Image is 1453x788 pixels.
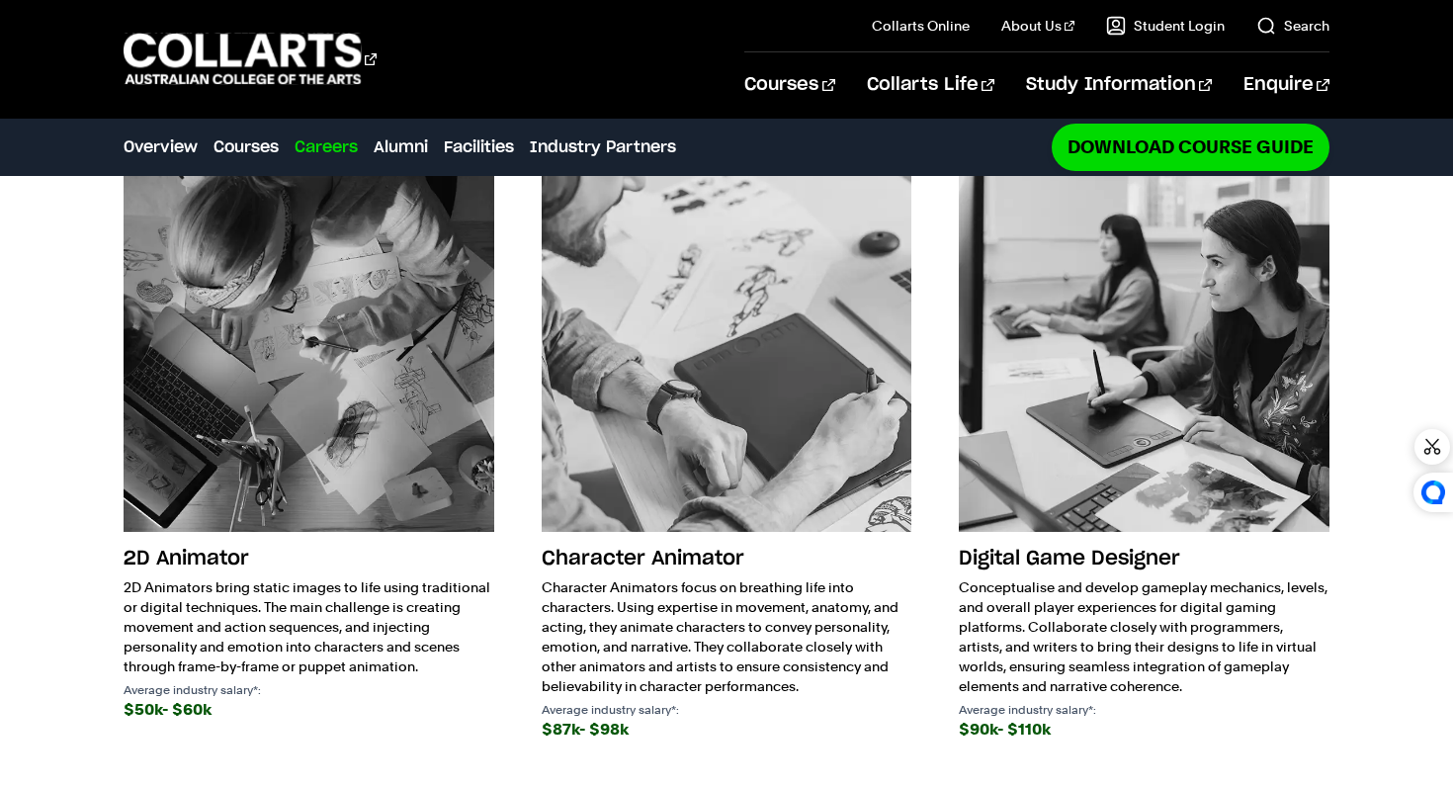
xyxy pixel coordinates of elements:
[124,31,377,87] div: Go to homepage
[1026,52,1212,118] a: Study Information
[542,716,912,744] div: $87k- $98k
[867,52,994,118] a: Collarts Life
[124,135,198,159] a: Overview
[1243,52,1329,118] a: Enquire
[1106,16,1225,36] a: Student Login
[214,135,279,159] a: Courses
[542,704,912,716] p: Average industry salary*:
[1256,16,1329,36] a: Search
[124,684,494,696] p: Average industry salary*:
[959,540,1329,577] h3: Digital Game Designer
[872,16,970,36] a: Collarts Online
[959,716,1329,744] div: $90k- $110k
[959,704,1329,716] p: Average industry salary*:
[124,696,494,724] div: $50k- $60k
[542,577,912,696] p: Character Animators focus on breathing life into characters. Using expertise in movement, anatomy...
[444,135,514,159] a: Facilities
[959,577,1329,696] p: Conceptualise and develop gameplay mechanics, levels, and overall player experiences for digital ...
[124,540,494,577] h3: 2D Animator
[1052,124,1329,170] a: Download Course Guide
[530,135,676,159] a: Industry Partners
[374,135,428,159] a: Alumni
[295,135,358,159] a: Careers
[744,52,834,118] a: Courses
[542,540,912,577] h3: Character Animator
[1001,16,1074,36] a: About Us
[124,577,494,676] p: 2D Animators bring static images to life using traditional or digital techniques. The main challe...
